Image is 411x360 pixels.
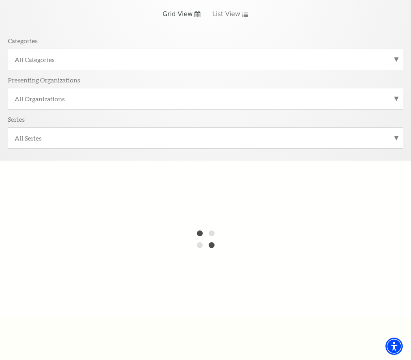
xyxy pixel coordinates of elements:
[8,115,25,123] p: Series
[385,338,403,355] div: Accessibility Menu
[15,95,396,103] label: All Organizations
[15,55,396,64] label: All Categories
[15,134,396,142] label: All Series
[8,37,38,45] p: Categories
[212,10,240,18] span: List View
[8,76,80,84] p: Presenting Organizations
[163,10,193,18] span: Grid View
